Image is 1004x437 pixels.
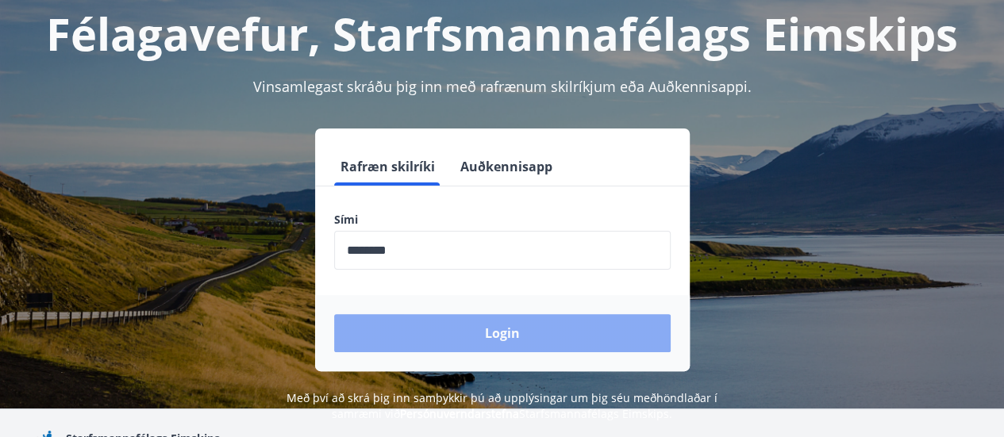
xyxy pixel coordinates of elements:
button: Auðkennisapp [454,148,559,186]
span: Vinsamlegast skráðu þig inn með rafrænum skilríkjum eða Auðkennisappi. [253,77,752,96]
label: Sími [334,212,671,228]
span: Með því að skrá þig inn samþykkir þú að upplýsingar um þig séu meðhöndlaðar í samræmi við Starfsm... [287,390,717,421]
button: Rafræn skilríki [334,148,441,186]
a: Persónuverndarstefna [400,406,519,421]
button: Login [334,314,671,352]
h1: Félagavefur, Starfsmannafélags Eimskips [19,3,985,63]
